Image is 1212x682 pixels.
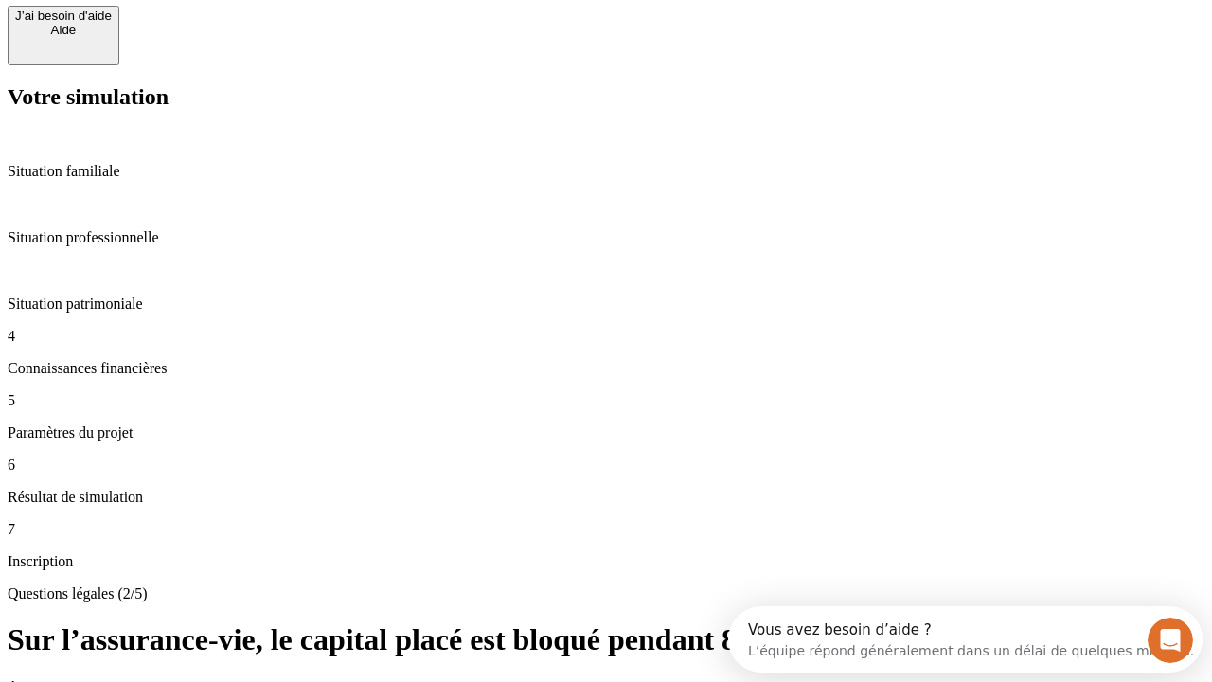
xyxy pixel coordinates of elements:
p: Situation professionnelle [8,229,1204,246]
p: Connaissances financières [8,360,1204,377]
p: Paramètres du projet [8,424,1204,441]
div: Ouvrir le Messenger Intercom [8,8,522,60]
div: J’ai besoin d'aide [15,9,112,23]
h2: Votre simulation [8,84,1204,110]
p: 6 [8,457,1204,474]
div: Aide [15,23,112,37]
div: L’équipe répond généralement dans un délai de quelques minutes. [20,31,466,51]
p: 4 [8,328,1204,345]
h1: Sur l’assurance-vie, le capital placé est bloqué pendant 8 ans ? [8,622,1204,657]
p: Situation patrimoniale [8,296,1204,313]
div: Vous avez besoin d’aide ? [20,16,466,31]
p: 7 [8,521,1204,538]
p: Inscription [8,553,1204,570]
p: Questions légales (2/5) [8,585,1204,602]
p: Situation familiale [8,163,1204,180]
iframe: Intercom live chat discovery launcher [728,606,1203,673]
p: Résultat de simulation [8,489,1204,506]
button: J’ai besoin d'aideAide [8,6,119,65]
iframe: Intercom live chat [1148,618,1193,663]
p: 5 [8,392,1204,409]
